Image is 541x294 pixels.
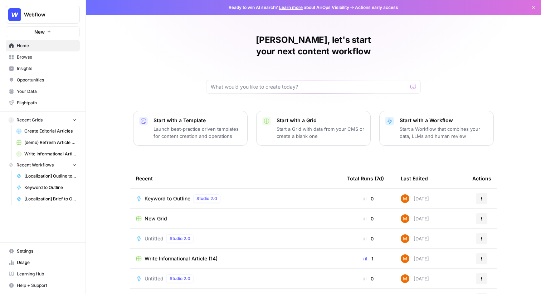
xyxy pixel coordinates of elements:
[6,268,80,280] a: Learning Hub
[229,4,349,11] span: Ready to win AI search? about AirOps Visibility
[6,74,80,86] a: Opportunities
[401,274,409,283] img: 4suam345j4k4ehuf80j2ussc8x0k
[401,194,429,203] div: [DATE]
[347,169,384,188] div: Total Runs (7d)
[136,194,336,203] a: Keyword to OutlineStudio 2.0
[24,11,67,18] span: Webflow
[13,137,80,148] a: (demo) Refresh Article Content & Analysis
[6,97,80,109] a: Flightpath
[347,235,389,242] div: 0
[355,4,398,11] span: Actions early access
[6,6,80,24] button: Workspace: Webflow
[13,148,80,160] a: Write Informational Article (14)
[6,245,80,257] a: Settings
[401,234,409,243] img: 4suam345j4k4ehuf80j2ussc8x0k
[17,248,77,254] span: Settings
[17,54,77,60] span: Browse
[6,115,80,125] button: Recent Grids
[133,111,248,146] button: Start with a TemplateLaunch best-practice driven templates for content creation and operations
[401,214,409,223] img: 4suam345j4k4ehuf80j2ussc8x0k
[16,162,54,168] span: Recent Workflows
[206,34,421,57] h1: [PERSON_NAME], let's start your next content workflow
[347,195,389,202] div: 0
[400,117,488,124] p: Start with a Workflow
[16,117,43,123] span: Recent Grids
[6,26,80,37] button: New
[17,282,77,289] span: Help + Support
[6,280,80,291] button: Help + Support
[17,65,77,72] span: Insights
[472,169,491,188] div: Actions
[401,234,429,243] div: [DATE]
[153,125,242,140] p: Launch best-practice driven templates for content creation and operations
[379,111,494,146] button: Start with a WorkflowStart a Workflow that combines your data, LLMs and human review
[145,255,218,262] span: Write Informational Article (14)
[145,275,164,282] span: Untitled
[401,254,409,263] img: 4suam345j4k4ehuf80j2ussc8x0k
[17,77,77,83] span: Opportunities
[279,5,303,10] a: Learn more
[136,255,336,262] a: Write Informational Article (14)
[6,40,80,51] a: Home
[24,196,77,202] span: [Localization] Brief to Outline
[17,43,77,49] span: Home
[277,125,365,140] p: Start a Grid with data from your CMS or create a blank one
[401,274,429,283] div: [DATE]
[24,139,77,146] span: (demo) Refresh Article Content & Analysis
[17,259,77,266] span: Usage
[24,128,77,134] span: Create Editorial Articles
[136,169,336,188] div: Recent
[6,86,80,97] a: Your Data
[6,63,80,74] a: Insights
[136,215,336,222] a: New Grid
[13,125,80,137] a: Create Editorial Articles
[145,215,167,222] span: New Grid
[24,173,77,179] span: [Localization] Outline to Article
[401,194,409,203] img: 4suam345j4k4ehuf80j2ussc8x0k
[170,235,190,242] span: Studio 2.0
[17,100,77,106] span: Flightpath
[8,8,21,21] img: Webflow Logo
[347,215,389,222] div: 0
[277,117,365,124] p: Start with a Grid
[256,111,371,146] button: Start with a GridStart a Grid with data from your CMS or create a blank one
[136,234,336,243] a: UntitledStudio 2.0
[145,235,164,242] span: Untitled
[347,255,389,262] div: 1
[401,214,429,223] div: [DATE]
[401,169,428,188] div: Last Edited
[145,195,190,202] span: Keyword to Outline
[13,193,80,205] a: [Localization] Brief to Outline
[24,184,77,191] span: Keyword to Outline
[6,51,80,63] a: Browse
[170,275,190,282] span: Studio 2.0
[13,182,80,193] a: Keyword to Outline
[17,88,77,95] span: Your Data
[13,170,80,182] a: [Localization] Outline to Article
[347,275,389,282] div: 0
[6,160,80,170] button: Recent Workflows
[6,257,80,268] a: Usage
[401,254,429,263] div: [DATE]
[211,83,408,90] input: What would you like to create today?
[17,271,77,277] span: Learning Hub
[400,125,488,140] p: Start a Workflow that combines your data, LLMs and human review
[196,195,217,202] span: Studio 2.0
[153,117,242,124] p: Start with a Template
[34,28,45,35] span: New
[24,151,77,157] span: Write Informational Article (14)
[136,274,336,283] a: UntitledStudio 2.0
